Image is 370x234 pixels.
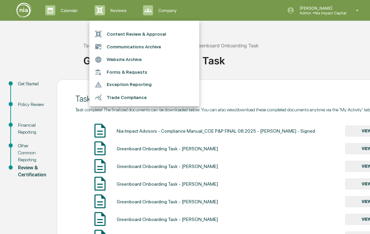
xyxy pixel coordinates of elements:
[89,53,199,66] li: Website Archive
[89,40,199,53] li: Communications Archive
[89,28,199,40] li: Content Review & Approval
[89,78,199,91] li: Exception Reporting
[89,91,199,104] li: Trade Compliance
[89,66,199,78] li: Forms & Requests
